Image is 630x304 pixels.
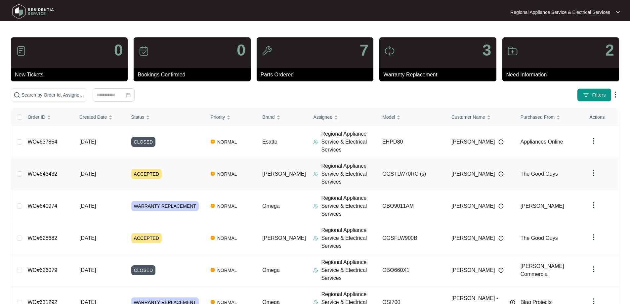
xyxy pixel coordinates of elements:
[215,170,240,178] span: NORMAL
[521,171,558,177] span: The Good Guys
[451,266,495,274] span: [PERSON_NAME]
[138,71,250,79] p: Bookings Confirmed
[313,203,318,209] img: Assigner Icon
[262,171,306,177] span: [PERSON_NAME]
[205,109,257,126] th: Priority
[211,113,225,121] span: Priority
[313,171,318,177] img: Assigner Icon
[131,137,156,147] span: CLOSED
[262,139,277,145] span: Esatto
[79,267,96,273] span: [DATE]
[583,92,589,98] img: filter icon
[483,42,491,58] p: 3
[211,140,215,144] img: Vercel Logo
[16,46,26,56] img: icon
[377,254,446,286] td: OBO660X1
[262,203,279,209] span: Omega
[521,139,563,145] span: Appliances Online
[377,222,446,254] td: GGSFLW900B
[27,113,45,121] span: Order ID
[27,203,57,209] a: WO#640974
[451,170,495,178] span: [PERSON_NAME]
[27,267,57,273] a: WO#626079
[605,42,614,58] p: 2
[590,233,598,241] img: dropdown arrow
[377,158,446,190] td: GGSTLW70RC (s)
[451,113,485,121] span: Customer Name
[114,42,123,58] p: 0
[590,137,598,145] img: dropdown arrow
[21,91,84,99] input: Search by Order Id, Assignee Name, Customer Name, Brand and Model
[262,235,306,241] span: [PERSON_NAME]
[377,190,446,222] td: OBO9011AM
[313,236,318,241] img: Assigner Icon
[27,235,57,241] a: WO#628682
[313,139,318,145] img: Assigner Icon
[590,265,598,273] img: dropdown arrow
[261,71,373,79] p: Parts Ordered
[27,139,57,145] a: WO#637854
[321,226,377,250] p: Regional Appliance Service & Electrical Services
[14,92,20,98] img: search-icon
[211,236,215,240] img: Vercel Logo
[321,162,377,186] p: Regional Appliance Service & Electrical Services
[79,171,96,177] span: [DATE]
[211,204,215,208] img: Vercel Logo
[10,2,56,22] img: residentia service logo
[131,201,199,211] span: WARRANTY REPLACEMENT
[451,202,495,210] span: [PERSON_NAME]
[131,113,145,121] span: Status
[15,71,128,79] p: New Tickets
[215,202,240,210] span: NORMAL
[131,265,156,275] span: CLOSED
[262,46,272,56] img: icon
[498,139,504,145] img: Info icon
[211,172,215,176] img: Vercel Logo
[139,46,149,56] img: icon
[616,11,620,14] img: dropdown arrow
[79,203,96,209] span: [DATE]
[211,300,215,304] img: Vercel Logo
[451,138,495,146] span: [PERSON_NAME]
[262,267,279,273] span: Omega
[377,126,446,158] td: EHPD80
[79,113,107,121] span: Created Date
[507,46,518,56] img: icon
[384,46,395,56] img: icon
[590,169,598,177] img: dropdown arrow
[321,130,377,154] p: Regional Appliance Service & Electrical Services
[506,71,619,79] p: Need Information
[577,88,611,102] button: filter iconFilters
[451,234,495,242] span: [PERSON_NAME]
[521,113,555,121] span: Purchased From
[446,109,515,126] th: Customer Name
[74,109,126,126] th: Created Date
[313,268,318,273] img: Assigner Icon
[131,233,162,243] span: ACCEPTED
[611,91,619,99] img: dropdown arrow
[262,113,274,121] span: Brand
[215,138,240,146] span: NORMAL
[498,171,504,177] img: Info icon
[515,109,584,126] th: Purchased From
[592,92,606,99] span: Filters
[321,258,377,282] p: Regional Appliance Service & Electrical Services
[22,109,74,126] th: Order ID
[498,203,504,209] img: Info icon
[590,201,598,209] img: dropdown arrow
[521,235,558,241] span: The Good Guys
[584,109,619,126] th: Actions
[215,234,240,242] span: NORMAL
[498,268,504,273] img: Info icon
[211,268,215,272] img: Vercel Logo
[27,171,57,177] a: WO#643432
[377,109,446,126] th: Model
[79,139,96,145] span: [DATE]
[79,235,96,241] span: [DATE]
[521,263,564,277] span: [PERSON_NAME] Commercial
[313,113,332,121] span: Assignee
[510,9,610,16] p: Regional Appliance Service & Electrical Services
[321,194,377,218] p: Regional Appliance Service & Electrical Services
[382,113,395,121] span: Model
[237,42,246,58] p: 0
